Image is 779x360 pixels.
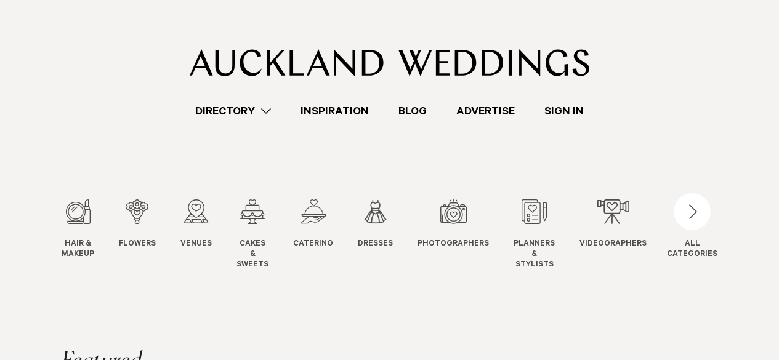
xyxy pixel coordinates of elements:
[293,199,358,270] swiper-slide: 5 / 12
[514,199,579,270] swiper-slide: 8 / 12
[119,199,180,270] swiper-slide: 2 / 12
[579,239,647,250] span: Videographers
[62,239,94,260] span: Hair & Makeup
[190,49,589,76] img: Auckland Weddings Logo
[293,199,333,250] a: Catering
[418,199,514,270] swiper-slide: 7 / 12
[358,239,393,250] span: Dresses
[667,239,717,260] div: ALL CATEGORIES
[514,239,555,270] span: Planners & Stylists
[358,199,393,250] a: Dresses
[384,103,442,119] a: Blog
[358,199,418,270] swiper-slide: 6 / 12
[579,199,671,270] swiper-slide: 9 / 12
[667,199,717,257] button: ALLCATEGORIES
[293,239,333,250] span: Catering
[236,199,293,270] swiper-slide: 4 / 12
[119,239,156,250] span: Flowers
[236,199,268,270] a: Cakes & Sweets
[180,199,212,250] a: Venues
[62,199,94,260] a: Hair & Makeup
[579,199,647,250] a: Videographers
[418,199,489,250] a: Photographers
[62,199,119,270] swiper-slide: 1 / 12
[180,239,212,250] span: Venues
[514,199,555,270] a: Planners & Stylists
[418,239,489,250] span: Photographers
[442,103,530,119] a: Advertise
[180,103,286,119] a: Directory
[236,239,268,270] span: Cakes & Sweets
[119,199,156,250] a: Flowers
[530,103,599,119] a: Sign In
[180,199,236,270] swiper-slide: 3 / 12
[286,103,384,119] a: Inspiration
